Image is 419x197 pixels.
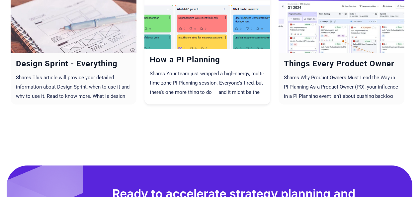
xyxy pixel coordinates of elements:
p: Shares Your team just wrapped a high-energy, multi-time-zone PI Planning session. Everyone’s tire... [150,69,265,94]
iframe: Chat Widget [386,165,419,197]
a: Things Every Product Owner Must Do Before and During PI Planning (The Ultimate Playbook) [279,58,404,70]
p: Shares Why Product Owners Must Lead the Way in PI Planning As a Product Owner (PO), your influenc... [284,73,399,98]
p: Shares This article will provide your detailed information about Design Sprint, when to use it an... [16,73,131,98]
a: Design Sprint - Everything You Need to Know About It [11,58,136,70]
a: How a PI Planning Retrospective Sets You Up for the Next Big Win [144,54,270,66]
